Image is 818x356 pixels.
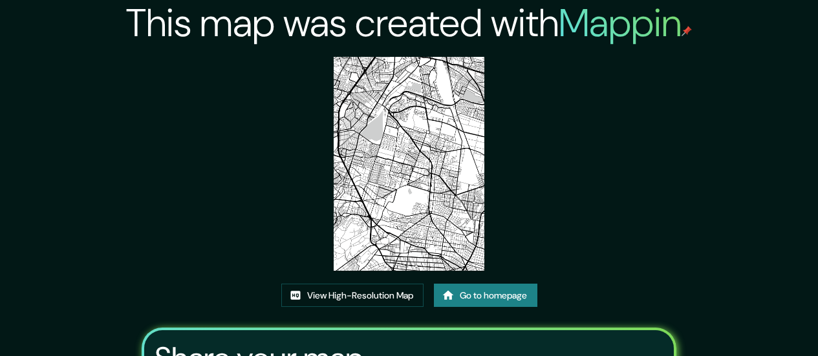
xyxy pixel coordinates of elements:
img: mappin-pin [682,26,692,36]
img: created-map [334,57,485,271]
iframe: Help widget launcher [703,306,804,342]
a: Go to homepage [434,284,537,308]
a: View High-Resolution Map [281,284,424,308]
